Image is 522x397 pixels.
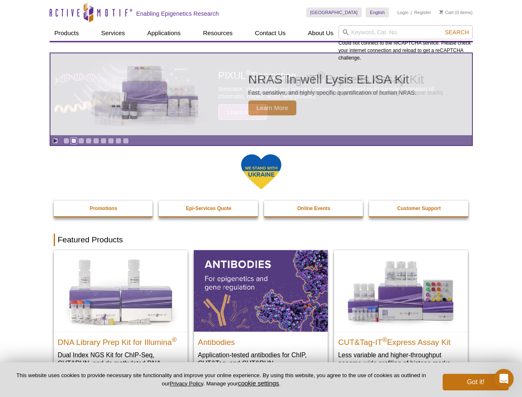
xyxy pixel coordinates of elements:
a: Products [50,25,84,41]
h2: Antibodies [198,334,324,347]
h2: NRAS In-well Lysis ELISA Kit [248,73,417,86]
a: Go to slide 1 [63,138,69,144]
img: All Antibodies [194,250,328,331]
h2: CUT&Tag-IT Express Assay Kit [338,334,464,347]
strong: Customer Support [397,206,441,211]
p: Dual Index NGS Kit for ChIP-Seq, CUT&RUN, and ds methylated DNA assays. [58,351,184,376]
a: Go to slide 9 [123,138,129,144]
a: NRAS In-well Lysis ELISA Kit NRAS In-well Lysis ELISA Kit Fast, sensitive, and highly specific qu... [50,53,472,135]
a: Privacy Policy [169,380,203,387]
a: Go to slide 6 [100,138,107,144]
button: Got it! [443,374,509,390]
a: Applications [142,25,186,41]
a: English [366,7,389,17]
h2: DNA Library Prep Kit for Illumina [58,334,184,347]
img: NRAS In-well Lysis ELISA Kit [83,66,207,123]
a: Resources [198,25,238,41]
iframe: Intercom live chat [494,369,514,389]
sup: ® [382,336,387,343]
a: Online Events [264,201,364,216]
h2: Enabling Epigenetics Research [136,10,219,17]
strong: Online Events [297,206,330,211]
a: Services [96,25,130,41]
a: Login [397,10,408,15]
p: Application-tested antibodies for ChIP, CUT&Tag, and CUT&RUN. [198,351,324,368]
a: DNA Library Prep Kit for Illumina DNA Library Prep Kit for Illumina® Dual Index NGS Kit for ChIP-... [54,250,188,384]
a: Cart [439,10,454,15]
a: Go to slide 8 [115,138,122,144]
p: Fast, sensitive, and highly specific quantification of human NRAS. [248,89,417,96]
a: Go to slide 2 [71,138,77,144]
sup: ® [172,336,177,343]
a: Customer Support [369,201,469,216]
strong: Epi-Services Quote [186,206,231,211]
a: Go to slide 4 [86,138,92,144]
li: | [411,7,412,17]
button: Search [442,29,471,36]
article: NRAS In-well Lysis ELISA Kit [50,53,472,135]
button: cookie settings [238,380,279,387]
a: CUT&Tag-IT® Express Assay Kit CUT&Tag-IT®Express Assay Kit Less variable and higher-throughput ge... [334,250,468,375]
h2: Featured Products [54,234,469,246]
a: Contact Us [250,25,291,41]
span: Search [445,29,469,36]
p: This website uses cookies to provide necessary site functionality and improve your online experie... [13,372,429,387]
a: Go to slide 7 [108,138,114,144]
a: Epi-Services Quote [159,201,259,216]
p: Less variable and higher-throughput genome-wide profiling of histone marks​. [338,351,464,368]
input: Keyword, Cat. No. [338,25,473,39]
a: Promotions [54,201,154,216]
span: Learn More [248,100,297,115]
img: We Stand With Ukraine [241,153,282,190]
a: Toggle autoplay [52,138,58,144]
strong: Promotions [90,206,117,211]
a: [GEOGRAPHIC_DATA] [306,7,362,17]
img: DNA Library Prep Kit for Illumina [54,250,188,331]
a: Go to slide 3 [78,138,84,144]
img: CUT&Tag-IT® Express Assay Kit [334,250,468,331]
img: Your Cart [439,10,443,14]
li: (0 items) [439,7,473,17]
div: Could not connect to the reCAPTCHA service. Please check your internet connection and reload to g... [338,25,473,62]
a: All Antibodies Antibodies Application-tested antibodies for ChIP, CUT&Tag, and CUT&RUN. [194,250,328,375]
a: Go to slide 5 [93,138,99,144]
a: Register [414,10,431,15]
a: About Us [303,25,338,41]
